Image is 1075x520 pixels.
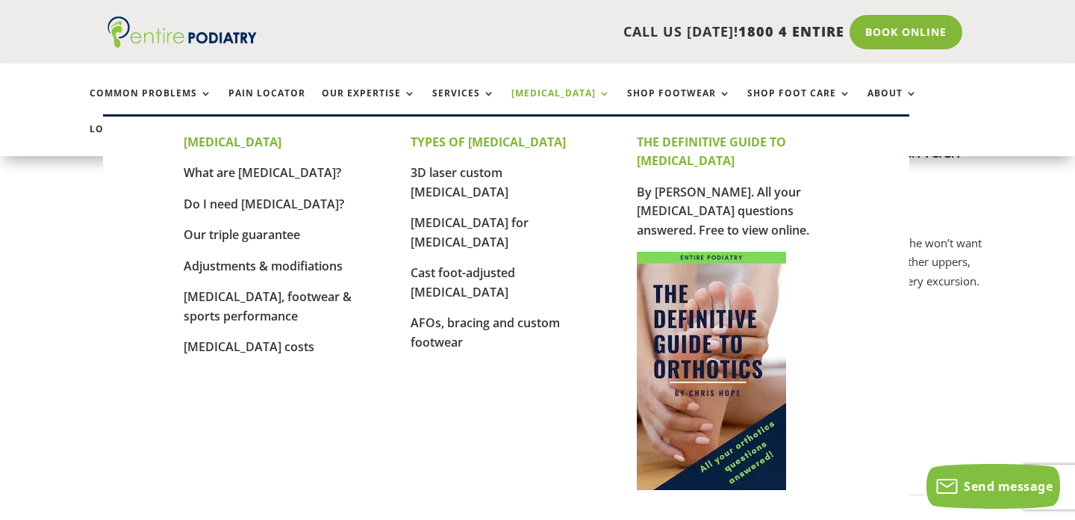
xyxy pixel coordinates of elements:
[411,164,508,200] a: 3D laser custom [MEDICAL_DATA]
[107,16,257,48] img: logo (1)
[184,226,300,243] a: Our triple guarantee
[411,134,566,150] strong: TYPES OF [MEDICAL_DATA]
[738,22,844,40] span: 1800 4 ENTIRE
[184,134,281,150] strong: [MEDICAL_DATA]
[305,22,844,42] p: CALL US [DATE]!
[184,288,352,324] a: [MEDICAL_DATA], footwear & sports performance
[90,124,164,156] a: Locations
[747,88,851,120] a: Shop Foot Care
[926,464,1060,509] button: Send message
[411,264,515,300] a: Cast foot-adjusted [MEDICAL_DATA]
[184,164,341,181] a: What are [MEDICAL_DATA]?
[184,196,344,212] a: Do I need [MEDICAL_DATA]?
[627,88,731,120] a: Shop Footwear
[184,338,314,355] a: [MEDICAL_DATA] costs
[411,214,529,250] a: [MEDICAL_DATA] for [MEDICAL_DATA]
[637,134,786,170] strong: THE DEFINITIVE GUIDE TO [MEDICAL_DATA]
[432,88,495,120] a: Services
[867,88,917,120] a: About
[964,478,1053,495] span: Send message
[637,252,786,490] img: Cover for The Definitive Guide to Orthotics by Chris Hope of Entire Podiatry
[511,88,611,120] a: [MEDICAL_DATA]
[637,184,809,238] a: By [PERSON_NAME]. All your [MEDICAL_DATA] questions answered. Free to view online.
[228,88,305,120] a: Pain Locator
[90,88,212,120] a: Common Problems
[107,36,257,51] a: Entire Podiatry
[850,15,962,49] a: Book Online
[322,88,416,120] a: Our Expertise
[411,315,560,350] a: AFOs, bracing and custom footwear
[184,258,343,274] a: Adjustments & modifiations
